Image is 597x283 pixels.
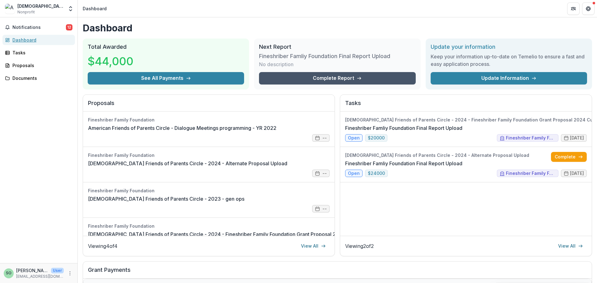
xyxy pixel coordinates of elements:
a: Update Information [431,72,587,84]
button: More [66,270,74,277]
p: Viewing 2 of 2 [345,242,374,250]
h2: Total Awarded [88,43,244,50]
button: See All Payments [88,72,244,84]
button: Open entity switcher [66,2,75,15]
div: Tasks [12,49,70,56]
a: Fineshriber Famliy Foundation Final Report Upload [345,160,462,167]
a: [DEMOGRAPHIC_DATA] Friends of Parents Circle - 2023 - gen ops [88,195,244,203]
a: American Friends of Parents Circle - Dialogue Meetings programming - YR 2022 [88,124,276,132]
span: 12 [66,24,72,30]
h1: Dashboard [83,22,592,34]
h3: Fineshriber Famliy Foundation Final Report Upload [259,53,390,60]
a: [DEMOGRAPHIC_DATA] Friends of Parents Circle - 2024 - Alternate Proposal Upload [88,160,287,167]
span: Notifications [12,25,66,30]
p: User [51,268,64,273]
a: View All [297,241,330,251]
a: Tasks [2,48,75,58]
a: Complete Report [259,72,415,84]
a: Dashboard [2,35,75,45]
h2: Tasks [345,100,587,112]
h3: Keep your information up-to-date on Temelio to ensure a fast and easy application process. [431,53,587,68]
div: Documents [12,75,70,81]
button: Notifications12 [2,22,75,32]
h2: Grant Payments [88,267,587,278]
a: Fineshriber Famliy Foundation Final Report Upload [345,124,462,132]
a: View All [554,241,587,251]
h2: Update your information [431,43,587,50]
h3: $44,000 [88,53,134,70]
a: Complete [551,152,587,162]
button: Get Help [582,2,595,15]
img: American Friends of Parents Circle [5,4,15,14]
div: Dashboard [12,37,70,43]
h2: Next Report [259,43,415,50]
div: Shiri Ourian [6,271,12,275]
a: [DEMOGRAPHIC_DATA] Friends of Parents Circle - 2024 - Fineshriber Family Foundation Grant Proposa... [88,231,465,238]
p: [PERSON_NAME] [16,267,49,274]
span: Nonprofit [17,9,35,15]
p: [EMAIL_ADDRESS][DOMAIN_NAME] [16,274,64,279]
div: [DEMOGRAPHIC_DATA] Friends of Parents Circle [17,3,64,9]
a: Proposals [2,60,75,71]
h2: Proposals [88,100,330,112]
p: Viewing 4 of 4 [88,242,118,250]
div: Dashboard [83,5,107,12]
button: Partners [567,2,580,15]
nav: breadcrumb [80,4,109,13]
a: Documents [2,73,75,83]
div: Proposals [12,62,70,69]
p: No description [259,61,294,68]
